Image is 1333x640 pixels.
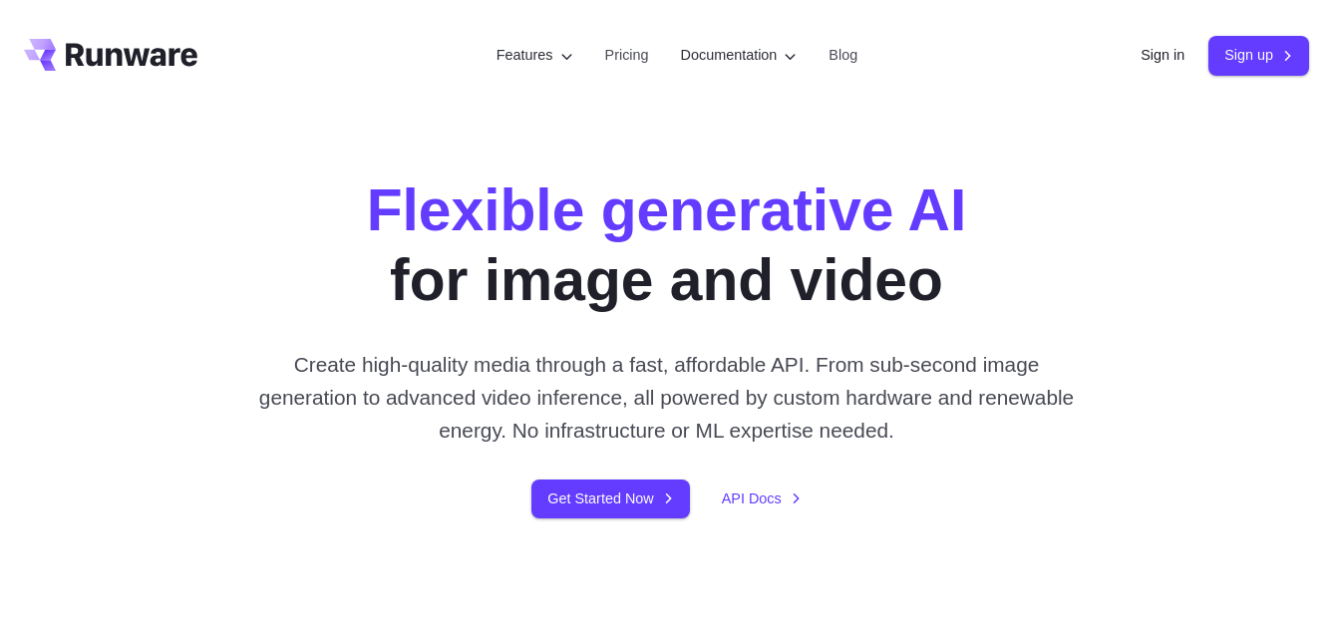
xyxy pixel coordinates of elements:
a: Blog [829,44,857,67]
a: Sign in [1141,44,1184,67]
a: API Docs [722,487,802,510]
label: Documentation [681,44,798,67]
a: Pricing [605,44,649,67]
strong: Flexible generative AI [367,177,967,242]
a: Sign up [1208,36,1309,75]
a: Get Started Now [531,480,689,518]
p: Create high-quality media through a fast, affordable API. From sub-second image generation to adv... [255,348,1078,448]
h1: for image and video [367,175,967,316]
label: Features [497,44,573,67]
a: Go to / [24,39,197,71]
